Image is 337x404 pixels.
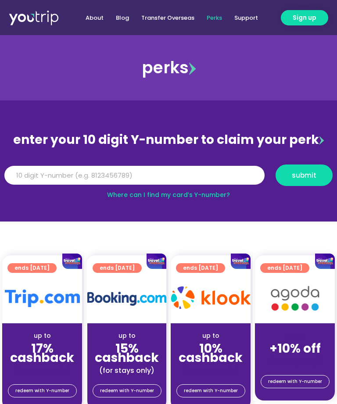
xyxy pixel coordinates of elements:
a: Perks [201,10,228,26]
div: (for stays only) [9,366,75,375]
a: redeem with Y-number [8,384,77,397]
form: Y Number [4,164,333,193]
span: redeem with Y-number [100,385,154,397]
a: Transfer Overseas [135,10,201,26]
a: redeem with Y-number [176,384,245,397]
button: submit [276,164,333,186]
div: (for stays only) [262,357,328,366]
input: 10 digit Y-number (e.g. 8123456789) [4,166,265,185]
a: Blog [110,10,135,26]
span: Sign up [293,13,316,22]
nav: Menu [73,10,265,26]
a: Where can I find my card’s Y-number? [107,190,230,199]
div: up to [94,331,159,340]
div: up to [9,331,75,340]
span: redeem with Y-number [268,375,322,388]
a: About [79,10,110,26]
div: (for stays only) [178,366,244,375]
a: Sign up [281,10,328,25]
strong: 15% cashback [95,340,159,366]
strong: +10% off [269,340,321,357]
span: redeem with Y-number [15,385,69,397]
a: redeem with Y-number [261,375,330,388]
span: submit [292,172,316,179]
a: Support [228,10,264,26]
div: up to [178,331,244,340]
strong: 17% cashback [10,340,74,366]
strong: 10% cashback [179,340,243,366]
a: redeem with Y-number [93,384,161,397]
div: (for stays only) [94,366,159,375]
span: up to [287,331,303,340]
span: redeem with Y-number [184,385,238,397]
